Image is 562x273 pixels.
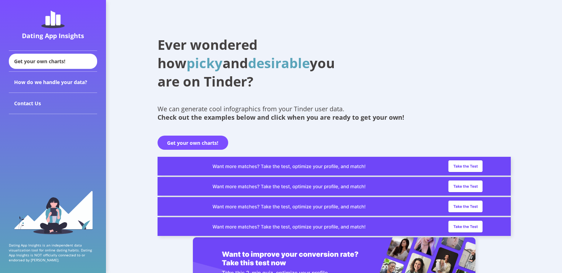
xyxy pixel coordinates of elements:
[158,113,404,121] b: Check out the examples below and click when you are ready to get your own!
[158,217,511,236] img: roast_slim_banner.a2e79667.png
[9,93,97,114] div: Contact Us
[9,54,97,69] div: Get your own charts!
[158,197,511,216] img: roast_slim_banner.a2e79667.png
[187,54,223,72] span: picky
[9,72,97,93] div: How do we handle your data?
[158,177,511,196] img: roast_slim_banner.a2e79667.png
[158,35,352,90] h1: Ever wondered how and you are on Tinder?
[248,54,310,72] span: desirable
[158,136,228,150] button: Get your own charts!
[41,11,65,28] img: dating-app-insights-logo.5abe6921.svg
[13,190,93,234] img: sidebar_girl.91b9467e.svg
[11,31,95,40] div: Dating App Insights
[9,243,97,262] p: Dating App Insights is an independent data visualization tool for online dating habits. Dating Ap...
[158,157,511,176] img: roast_slim_banner.a2e79667.png
[158,105,511,121] div: We can generate cool infographics from your Tinder user data.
